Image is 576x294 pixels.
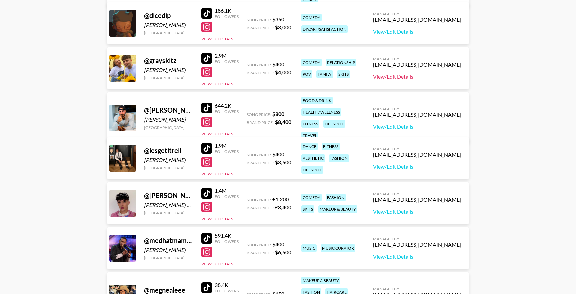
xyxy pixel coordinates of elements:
div: [EMAIL_ADDRESS][DOMAIN_NAME] [373,61,461,68]
div: Managed By [373,286,461,291]
button: View Full Stats [201,131,233,136]
div: Followers [215,109,239,114]
div: relationship [326,59,356,66]
strong: $ 350 [272,16,284,22]
div: Managed By [373,106,461,111]
div: Managed By [373,146,461,151]
span: Brand Price: [247,25,274,30]
strong: $ 6,500 [275,249,291,255]
span: Song Price: [247,112,271,117]
div: 591.4K [215,232,239,239]
button: View Full Stats [201,216,233,221]
button: View Full Stats [201,261,233,266]
div: diy/art/satisfaction [301,25,348,33]
div: Followers [215,59,239,64]
div: 2.9M [215,52,239,59]
a: View/Edit Details [373,28,461,35]
strong: $ 400 [272,241,284,247]
div: [PERSON_NAME] Gillingwater [144,202,193,208]
div: [PERSON_NAME] [144,157,193,163]
div: @ [PERSON_NAME] [144,106,193,114]
strong: £ 1,200 [272,196,289,202]
div: pov [301,70,312,78]
div: [PERSON_NAME] [144,247,193,253]
div: [PERSON_NAME] [144,67,193,73]
div: fashion [329,154,349,162]
a: View/Edit Details [373,163,461,170]
div: Managed By [373,11,461,16]
div: @ grayskitz [144,56,193,65]
span: Song Price: [247,242,271,247]
span: Brand Price: [247,250,274,255]
strong: $ 4,000 [275,69,291,75]
div: Followers [215,239,239,244]
div: [GEOGRAPHIC_DATA] [144,165,193,170]
div: 38.4K [215,282,239,288]
strong: $ 400 [272,151,284,157]
span: Song Price: [247,152,271,157]
div: music curator [321,244,355,252]
a: View/Edit Details [373,253,461,260]
div: family [316,70,333,78]
div: comedy [301,59,322,66]
div: aesthetic [301,154,325,162]
div: music [301,244,317,252]
div: Followers [215,194,239,199]
div: makeup & beauty [301,277,340,284]
strong: £ 8,400 [275,204,291,210]
strong: $ 800 [272,111,284,117]
div: Managed By [373,236,461,241]
div: health / wellness [301,108,341,116]
div: [PERSON_NAME] [144,22,193,28]
span: Brand Price: [247,160,274,165]
div: fitness [301,120,319,128]
div: comedy [301,14,322,21]
div: Followers [215,149,239,154]
div: travel [301,132,318,139]
div: [EMAIL_ADDRESS][DOMAIN_NAME] [373,111,461,118]
strong: $ 3,000 [275,24,291,30]
button: View Full Stats [201,171,233,176]
a: View/Edit Details [373,208,461,215]
a: View/Edit Details [373,73,461,80]
div: [EMAIL_ADDRESS][DOMAIN_NAME] [373,151,461,158]
div: Followers [215,288,239,293]
div: [EMAIL_ADDRESS][DOMAIN_NAME] [373,16,461,23]
div: Managed By [373,191,461,196]
span: Song Price: [247,197,271,202]
a: View/Edit Details [373,123,461,130]
span: Song Price: [247,17,271,22]
span: Brand Price: [247,205,274,210]
div: skits [301,205,314,213]
div: food & drink [301,97,333,104]
div: 644.2K [215,102,239,109]
div: makeup & beauty [318,205,357,213]
div: comedy [301,194,322,201]
strong: $ 8,400 [275,119,291,125]
div: [GEOGRAPHIC_DATA] [144,30,193,35]
div: lifestyle [323,120,345,128]
strong: $ 3,500 [275,159,291,165]
div: [GEOGRAPHIC_DATA] [144,255,193,260]
div: @ lesgetitrell [144,146,193,155]
strong: $ 400 [272,61,284,67]
div: [EMAIL_ADDRESS][DOMAIN_NAME] [373,196,461,203]
div: fashion [326,194,346,201]
div: 1.4M [215,187,239,194]
div: [EMAIL_ADDRESS][DOMAIN_NAME] [373,241,461,248]
span: Song Price: [247,62,271,67]
div: 186.1K [215,7,239,14]
div: @ [PERSON_NAME].matosg [144,191,193,200]
div: @ dicedip [144,11,193,20]
div: lifestyle [301,166,323,174]
div: dance [301,143,318,150]
div: Managed By [373,56,461,61]
div: [PERSON_NAME] [144,116,193,123]
div: @ medhatmamdouhh [144,236,193,245]
div: [GEOGRAPHIC_DATA] [144,210,193,215]
div: [GEOGRAPHIC_DATA] [144,125,193,130]
span: Brand Price: [247,120,274,125]
button: View Full Stats [201,36,233,41]
div: 1.9M [215,142,239,149]
div: fitness [322,143,340,150]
